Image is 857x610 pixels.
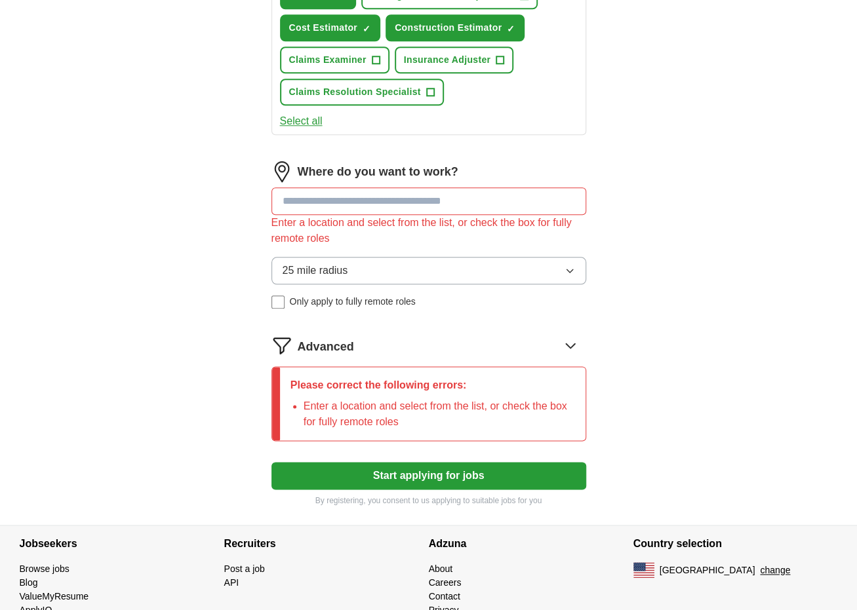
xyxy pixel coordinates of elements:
span: Advanced [298,338,354,356]
span: Construction Estimator [395,21,502,35]
a: Contact [429,591,460,601]
p: By registering, you consent to us applying to suitable jobs for you [271,495,586,506]
span: Only apply to fully remote roles [290,295,416,309]
button: Start applying for jobs [271,462,586,489]
a: Post a job [224,563,265,574]
img: US flag [633,562,654,578]
span: 25 mile radius [283,263,348,278]
img: location.png [271,161,292,182]
span: Claims Examiner [289,53,367,67]
p: Please correct the following errors: [290,377,575,393]
button: change [760,563,790,577]
li: Enter a location and select from the list, or check the box for fully remote roles [304,398,575,430]
span: Cost Estimator [289,21,357,35]
button: Insurance Adjuster [395,47,514,73]
label: Where do you want to work? [298,163,458,181]
a: Blog [20,577,38,588]
input: Only apply to fully remote roles [271,295,285,309]
span: Claims Resolution Specialist [289,85,421,99]
span: [GEOGRAPHIC_DATA] [660,563,755,577]
button: Cost Estimator✓ [280,14,380,41]
div: Enter a location and select from the list, or check the box for fully remote roles [271,215,586,246]
button: Claims Examiner [280,47,389,73]
a: API [224,577,239,588]
a: About [429,563,453,574]
button: Select all [280,113,323,129]
a: Careers [429,577,462,588]
h4: Country selection [633,525,838,562]
span: ✓ [507,24,515,34]
button: Construction Estimator✓ [386,14,525,41]
button: Claims Resolution Specialist [280,79,444,105]
span: Insurance Adjuster [404,53,491,67]
button: 25 mile radius [271,257,586,284]
a: Browse jobs [20,563,70,574]
a: ValueMyResume [20,591,89,601]
span: ✓ [363,24,370,34]
img: filter [271,335,292,356]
